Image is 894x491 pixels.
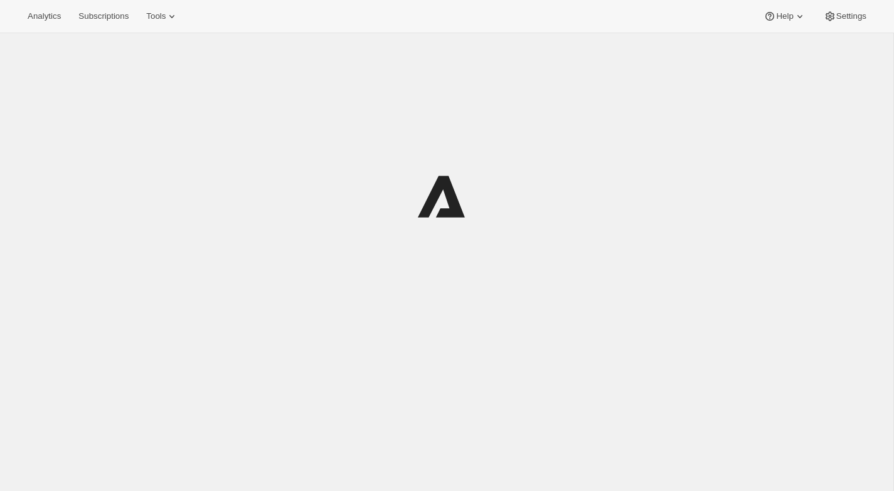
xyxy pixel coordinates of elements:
[20,8,68,25] button: Analytics
[816,8,874,25] button: Settings
[756,8,813,25] button: Help
[139,8,186,25] button: Tools
[776,11,793,21] span: Help
[146,11,166,21] span: Tools
[836,11,866,21] span: Settings
[71,8,136,25] button: Subscriptions
[78,11,129,21] span: Subscriptions
[28,11,61,21] span: Analytics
